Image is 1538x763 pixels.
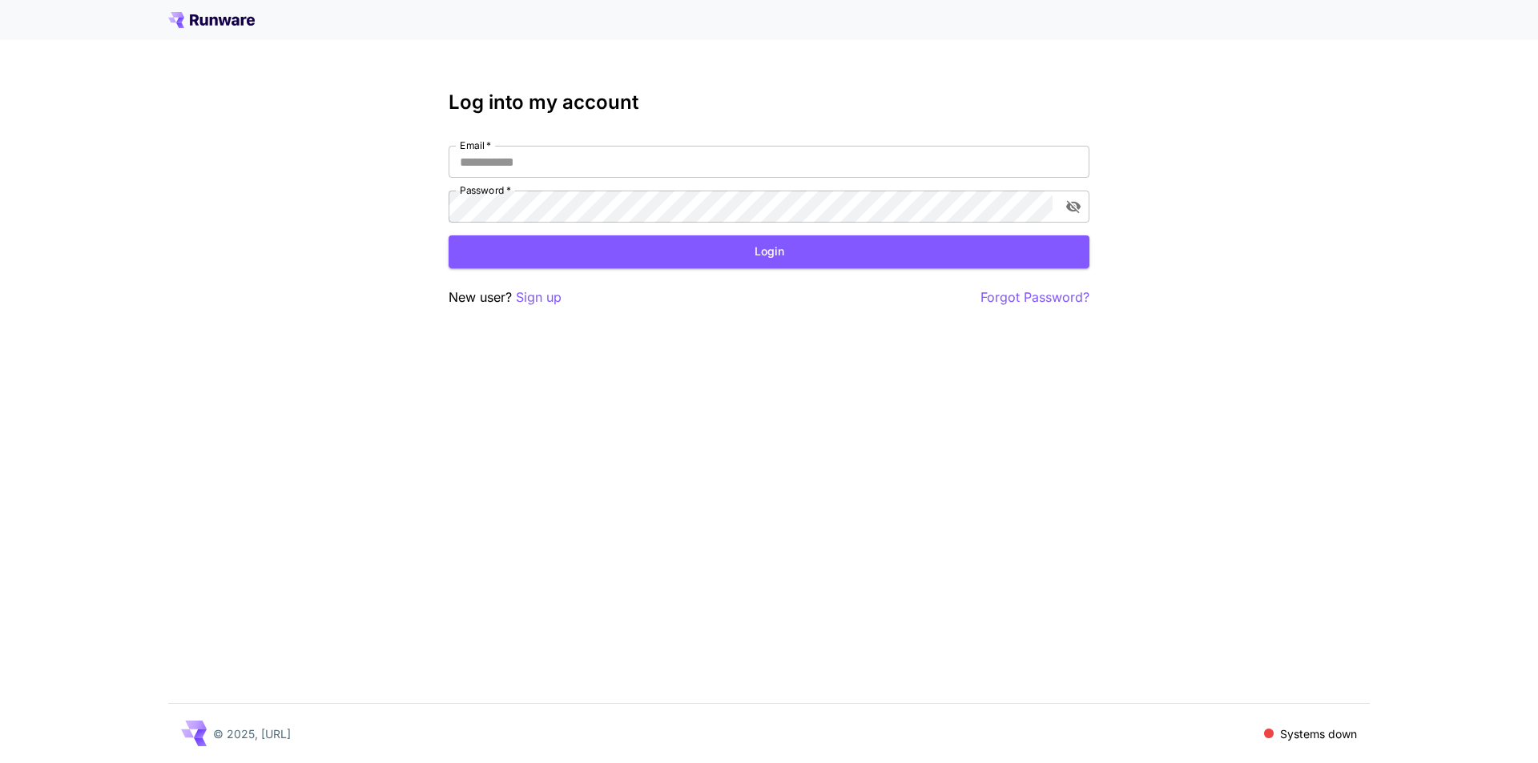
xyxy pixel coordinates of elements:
p: © 2025, [URL] [213,725,291,742]
button: toggle password visibility [1059,192,1088,221]
p: Systems down [1280,725,1357,742]
button: Sign up [516,287,562,307]
button: Forgot Password? [980,287,1089,307]
h3: Log into my account [449,91,1089,114]
label: Password [460,183,511,197]
label: Email [460,139,491,152]
button: Login [449,235,1089,268]
p: New user? [449,287,562,307]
